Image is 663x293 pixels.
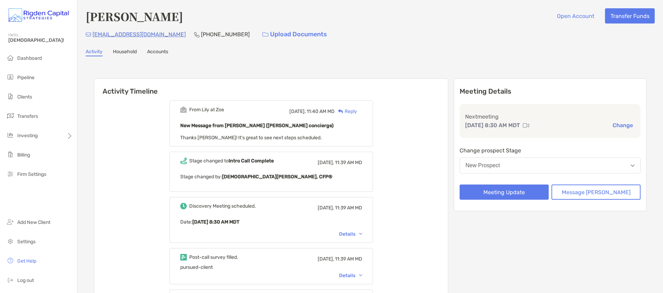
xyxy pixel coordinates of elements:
[6,218,15,226] img: add_new_client icon
[17,152,30,158] span: Billing
[17,258,36,264] span: Get Help
[359,233,362,235] img: Chevron icon
[460,158,641,173] button: New Prospect
[17,113,38,119] span: Transfers
[17,94,32,100] span: Clients
[180,123,334,129] b: New Message from [PERSON_NAME] ([PERSON_NAME] concierge)
[189,203,256,209] div: Discovery Meeting scheduled.
[359,274,362,276] img: Chevron icon
[318,160,334,166] span: [DATE],
[229,158,274,164] b: Intro Call Complete
[307,108,335,114] span: 11:40 AM MD
[17,133,38,139] span: Investing
[465,121,520,130] p: [DATE] 8:30 AM MDT
[465,112,635,121] p: Next meeting
[6,73,15,81] img: pipeline icon
[6,237,15,245] img: settings icon
[180,135,322,141] span: Thanks [PERSON_NAME]! It's great to see next steps scheduled.
[8,3,69,28] img: Zoe Logo
[460,146,641,155] p: Change prospect Stage
[339,231,362,237] div: Details
[113,49,137,56] a: Household
[631,164,635,167] img: Open dropdown arrow
[611,122,635,129] button: Change
[189,254,238,260] div: Post-call survey filled.
[289,108,306,114] span: [DATE],
[318,205,334,211] span: [DATE],
[192,219,239,225] b: [DATE] 8:30 AM MDT
[17,171,46,177] span: Firm Settings
[339,273,362,278] div: Details
[6,276,15,284] img: logout icon
[6,256,15,265] img: get-help icon
[147,49,168,56] a: Accounts
[17,239,36,245] span: Settings
[6,170,15,178] img: firm-settings icon
[338,109,343,114] img: Reply icon
[17,75,35,81] span: Pipeline
[180,172,362,181] p: Stage changed by:
[551,8,599,23] button: Open Account
[6,131,15,139] img: investing icon
[194,32,200,37] img: Phone Icon
[6,54,15,62] img: dashboard icon
[180,254,187,261] img: Event icon
[180,158,187,164] img: Event icon
[523,123,529,128] img: communication type
[86,32,91,37] img: Email Icon
[86,49,103,56] a: Activity
[17,219,50,225] span: Add New Client
[258,27,331,42] a: Upload Documents
[460,87,641,96] p: Meeting Details
[180,218,362,226] p: Date :
[605,8,655,23] button: Transfer Funds
[180,264,213,270] span: pursued-client
[335,108,357,115] div: Reply
[17,55,42,61] span: Dashboard
[335,205,362,211] span: 11:39 AM MD
[8,37,73,43] span: [DEMOGRAPHIC_DATA]!
[318,256,334,262] span: [DATE],
[86,8,183,24] h4: [PERSON_NAME]
[335,256,362,262] span: 11:39 AM MD
[262,32,268,37] img: button icon
[93,30,186,39] p: [EMAIL_ADDRESS][DOMAIN_NAME]
[94,79,448,95] h6: Activity Timeline
[6,150,15,159] img: billing icon
[189,158,274,164] div: Stage changed to
[189,107,224,113] div: From Lily at Zoe
[551,185,641,200] button: Message [PERSON_NAME]
[6,92,15,101] img: clients icon
[17,277,34,283] span: Log out
[6,112,15,120] img: transfers icon
[335,160,362,166] span: 11:39 AM MD
[222,174,332,180] b: [DEMOGRAPHIC_DATA][PERSON_NAME], CFP®
[180,203,187,209] img: Event icon
[180,106,187,113] img: Event icon
[465,162,500,169] div: New Prospect
[201,30,250,39] p: [PHONE_NUMBER]
[460,185,549,200] button: Meeting Update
